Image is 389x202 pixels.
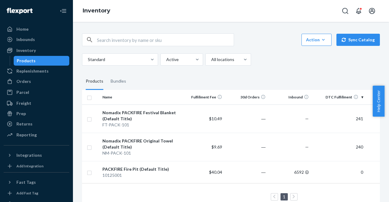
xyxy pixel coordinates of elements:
[311,104,365,133] td: 241
[366,5,378,17] button: Open account menu
[4,130,69,140] a: Reporting
[16,78,31,84] div: Orders
[102,138,179,150] div: Nomadix PACKFIRE Original Towel (Default Title)
[16,111,26,117] div: Prep
[311,90,365,104] th: DTC Fulfillment
[209,169,222,175] span: $40.04
[16,36,35,43] div: Inbounds
[17,58,36,64] div: Products
[181,90,225,104] th: Fulfillment Fee
[78,2,115,20] ol: breadcrumbs
[353,5,365,17] button: Open notifications
[305,144,309,149] span: —
[301,34,332,46] button: Action
[87,56,88,63] input: Standard
[16,179,36,185] div: Fast Tags
[16,100,31,106] div: Freight
[4,177,69,187] button: Fast Tags
[4,46,69,55] a: Inventory
[102,122,179,128] div: FT-PACK-101
[83,7,110,14] a: Inventory
[311,161,365,183] td: 0
[16,132,37,138] div: Reporting
[16,152,42,158] div: Integrations
[86,73,103,90] div: Products
[14,56,70,66] a: Products
[4,77,69,86] a: Orders
[225,161,268,183] td: ―
[4,150,69,160] button: Integrations
[111,73,126,90] div: Bundles
[4,109,69,118] a: Prep
[16,47,36,53] div: Inventory
[16,121,33,127] div: Returns
[225,104,268,133] td: ―
[100,90,181,104] th: Name
[209,116,222,121] span: $10.49
[4,119,69,129] a: Returns
[4,163,69,170] a: Add Integration
[268,90,312,104] th: Inbound
[311,133,365,161] td: 240
[16,68,49,74] div: Replenishments
[7,8,33,14] img: Flexport logo
[4,24,69,34] a: Home
[102,166,179,172] div: PACKFIRE Fire Pit (Default Title)
[4,66,69,76] a: Replenishments
[225,90,268,104] th: 30d Orders
[102,172,179,178] div: 10125001
[12,4,34,10] span: Support
[4,87,69,97] a: Parcel
[16,89,29,95] div: Parcel
[336,34,380,46] button: Sync Catalog
[16,26,29,32] div: Home
[212,144,222,149] span: $9.69
[4,190,69,197] a: Add Fast Tag
[225,133,268,161] td: ―
[373,86,384,117] button: Help Center
[268,161,312,183] td: 6592
[57,5,69,17] button: Close Navigation
[102,110,179,122] div: Nomadix PACKFIRE Festival Blanket (Default Title)
[4,98,69,108] a: Freight
[102,150,179,156] div: NM-PACK-101
[339,5,351,17] button: Open Search Box
[282,194,287,199] a: Page 1 is your current page
[305,116,309,121] span: —
[16,163,43,169] div: Add Integration
[97,34,234,46] input: Search inventory by name or sku
[306,37,327,43] div: Action
[4,35,69,44] a: Inbounds
[16,190,38,196] div: Add Fast Tag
